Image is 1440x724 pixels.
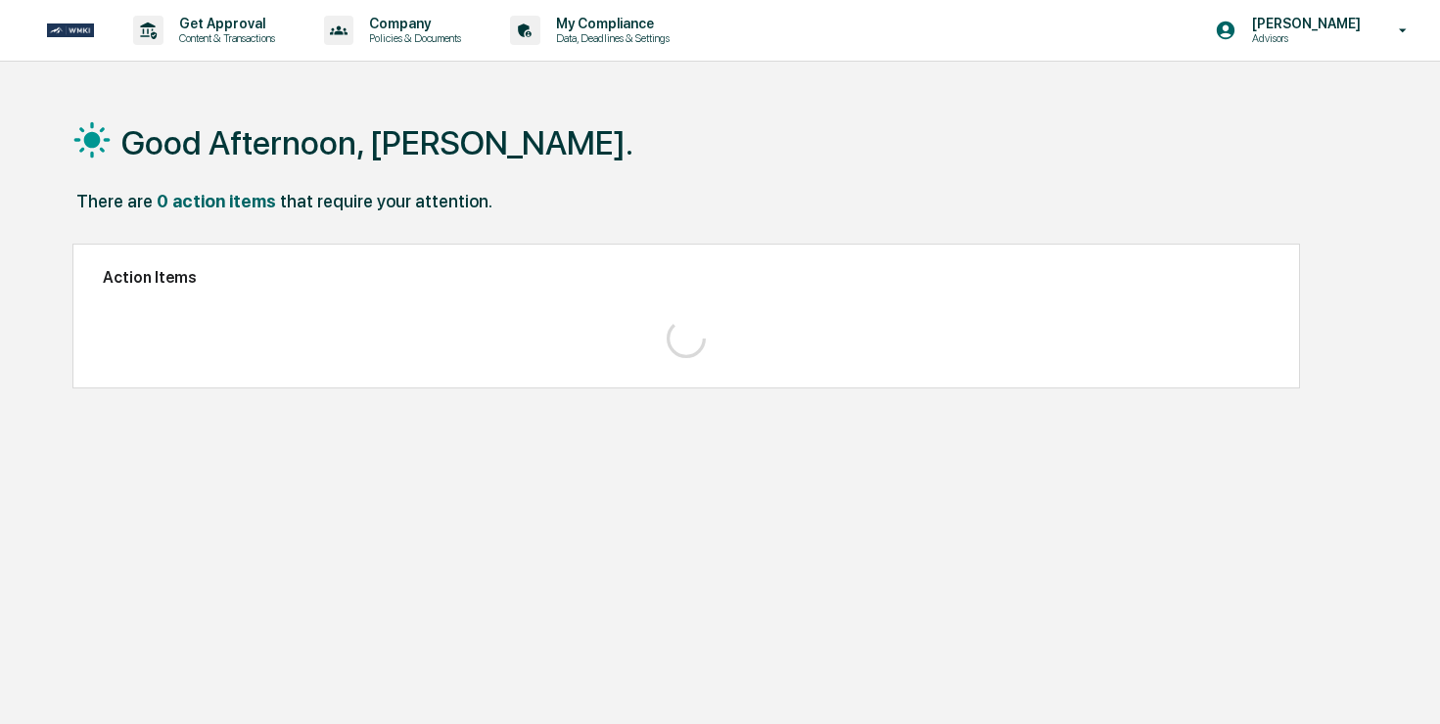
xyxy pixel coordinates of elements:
[163,16,285,31] p: Get Approval
[1236,16,1370,31] p: [PERSON_NAME]
[157,191,276,211] div: 0 action items
[353,31,471,45] p: Policies & Documents
[47,23,94,37] img: logo
[353,16,471,31] p: Company
[76,191,153,211] div: There are
[103,268,1270,287] h2: Action Items
[121,123,633,162] h1: Good Afternoon, [PERSON_NAME].
[540,16,679,31] p: My Compliance
[163,31,285,45] p: Content & Transactions
[1236,31,1370,45] p: Advisors
[280,191,492,211] div: that require your attention.
[540,31,679,45] p: Data, Deadlines & Settings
